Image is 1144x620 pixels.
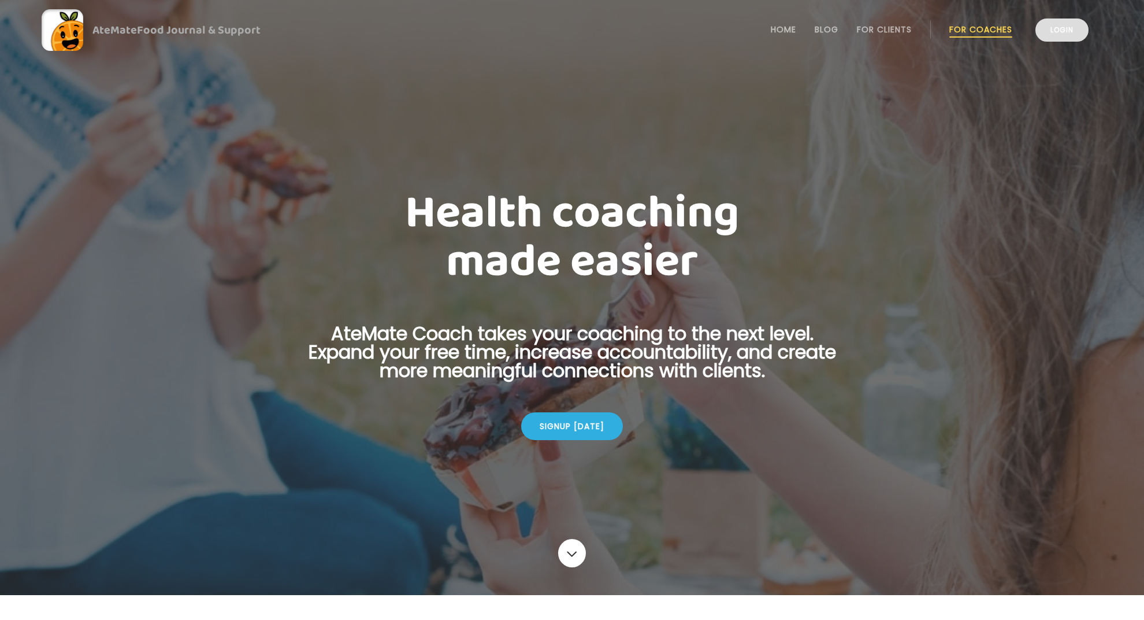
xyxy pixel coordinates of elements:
div: AteMate [83,21,261,39]
a: Login [1035,19,1089,42]
h1: Health coaching made easier [290,189,854,286]
a: Home [771,25,796,34]
a: Blog [815,25,838,34]
a: AteMateFood Journal & Support [42,9,1102,51]
a: For Coaches [949,25,1012,34]
span: Food Journal & Support [137,21,261,39]
div: Signup [DATE] [521,412,623,440]
a: For Clients [857,25,912,34]
p: AteMate Coach takes your coaching to the next level. Expand your free time, increase accountabili... [290,324,854,394]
